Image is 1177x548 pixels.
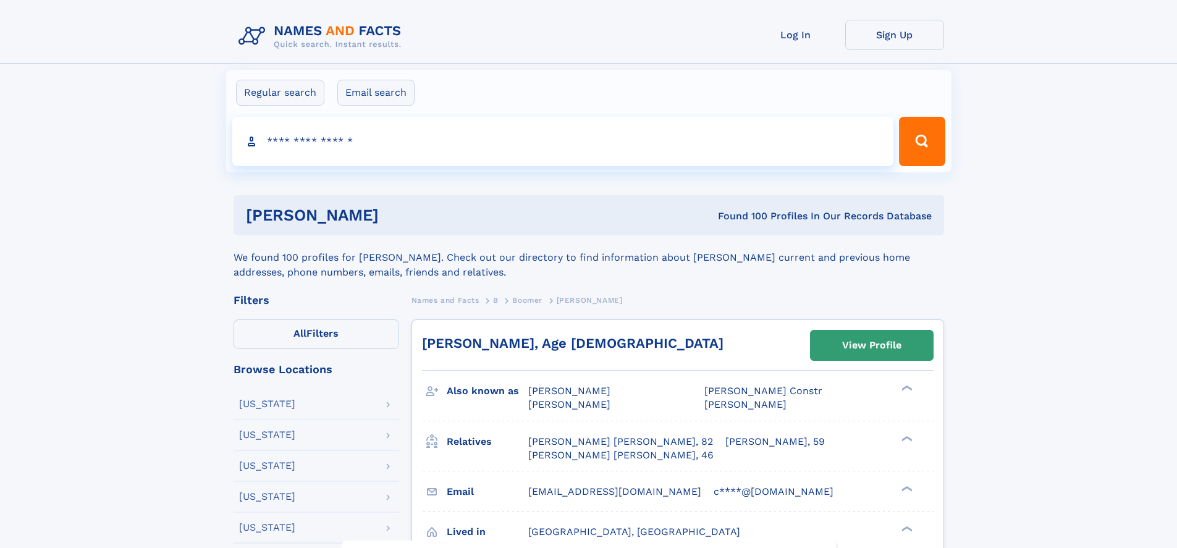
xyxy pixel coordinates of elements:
[528,526,740,537] span: [GEOGRAPHIC_DATA], [GEOGRAPHIC_DATA]
[528,486,701,497] span: [EMAIL_ADDRESS][DOMAIN_NAME]
[528,449,714,462] a: [PERSON_NAME] [PERSON_NAME], 46
[232,117,894,166] input: search input
[493,296,499,305] span: B
[234,295,399,306] div: Filters
[898,525,913,533] div: ❯
[811,331,933,360] a: View Profile
[234,20,411,53] img: Logo Names and Facts
[528,398,610,410] span: [PERSON_NAME]
[528,435,713,449] a: [PERSON_NAME] [PERSON_NAME], 82
[234,364,399,375] div: Browse Locations
[898,484,913,492] div: ❯
[725,435,825,449] a: [PERSON_NAME], 59
[704,385,822,397] span: [PERSON_NAME] Constr
[746,20,845,50] a: Log In
[512,292,542,308] a: Boomer
[234,319,399,349] label: Filters
[528,385,610,397] span: [PERSON_NAME]
[512,296,542,305] span: Boomer
[447,431,528,452] h3: Relatives
[239,492,295,502] div: [US_STATE]
[293,327,306,339] span: All
[239,399,295,409] div: [US_STATE]
[898,434,913,442] div: ❯
[239,523,295,533] div: [US_STATE]
[236,80,324,106] label: Regular search
[239,430,295,440] div: [US_STATE]
[234,235,944,280] div: We found 100 profiles for [PERSON_NAME]. Check out our directory to find information about [PERSO...
[557,296,623,305] span: [PERSON_NAME]
[447,481,528,502] h3: Email
[842,331,901,360] div: View Profile
[239,461,295,471] div: [US_STATE]
[898,384,913,392] div: ❯
[447,521,528,542] h3: Lived in
[422,335,723,351] a: [PERSON_NAME], Age [DEMOGRAPHIC_DATA]
[246,208,549,223] h1: [PERSON_NAME]
[704,398,787,410] span: [PERSON_NAME]
[411,292,479,308] a: Names and Facts
[899,117,945,166] button: Search Button
[447,381,528,402] h3: Also known as
[548,209,932,223] div: Found 100 Profiles In Our Records Database
[845,20,944,50] a: Sign Up
[493,292,499,308] a: B
[337,80,415,106] label: Email search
